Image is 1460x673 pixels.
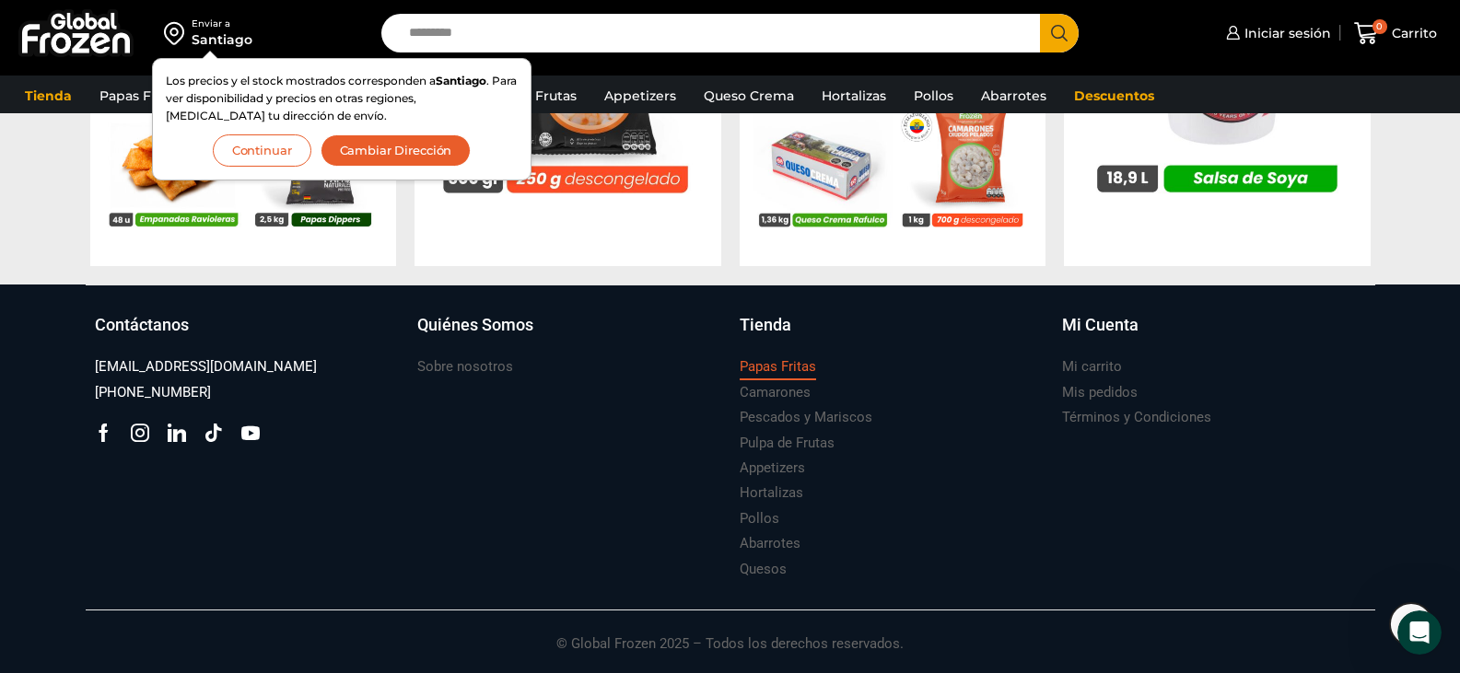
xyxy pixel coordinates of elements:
button: Continuar [213,134,311,167]
h3: Pollos [740,509,779,528]
button: Cambiar Dirección [321,134,472,167]
h3: [PHONE_NUMBER] [95,383,211,402]
h3: Quiénes Somos [417,313,533,337]
p: Los precios y el stock mostrados corresponden a . Para ver disponibilidad y precios en otras regi... [166,72,518,125]
h3: Pescados y Mariscos [740,408,872,427]
span: 0 [1372,19,1387,34]
h3: Mi Cuenta [1062,313,1139,337]
h3: Mi carrito [1062,357,1122,377]
span: Iniciar sesión [1240,24,1331,42]
a: Pulpa de Frutas [740,431,835,456]
a: Pollos [905,78,963,113]
strong: Santiago [436,74,486,87]
a: 0 Carrito [1349,12,1442,55]
div: Santiago [192,30,252,49]
a: Hortalizas [740,481,803,505]
a: Pollos [740,506,779,531]
h3: Sobre nosotros [417,357,513,377]
a: Mis pedidos [1062,380,1138,405]
p: © Global Frozen 2025 – Todos los derechos reservados. [86,610,1375,655]
a: Pescados y Mariscos [740,405,872,430]
a: Quiénes Somos [417,313,721,355]
button: Search button [1040,14,1079,52]
a: Iniciar sesión [1221,15,1331,52]
h3: Hortalizas [740,483,803,503]
a: Términos y Condiciones [1062,405,1211,430]
h3: Mis pedidos [1062,383,1138,402]
a: Papas Fritas [90,78,189,113]
a: Hortalizas [812,78,895,113]
h3: Quesos [740,560,787,579]
a: Tienda [740,313,1044,355]
h3: Camarones [740,383,811,402]
a: Quesos [740,557,787,582]
div: Enviar a [192,17,252,30]
a: Papas Fritas [740,354,816,379]
span: Carrito [1387,24,1437,42]
a: Camarones [740,380,811,405]
a: Appetizers [595,78,685,113]
h3: Tienda [740,313,791,337]
h3: [EMAIL_ADDRESS][DOMAIN_NAME] [95,357,317,377]
a: Queso Crema [695,78,803,113]
iframe: Intercom live chat [1397,610,1442,655]
h3: Appetizers [740,458,805,478]
a: Abarrotes [972,78,1056,113]
h3: Contáctanos [95,313,189,337]
a: [PHONE_NUMBER] [95,380,211,405]
a: Mi carrito [1062,354,1122,379]
img: address-field-icon.svg [164,17,192,49]
a: Tienda [16,78,81,113]
a: [EMAIL_ADDRESS][DOMAIN_NAME] [95,354,317,379]
h3: Abarrotes [740,534,800,553]
h3: Papas Fritas [740,357,816,377]
a: Sobre nosotros [417,354,513,379]
a: Abarrotes [740,531,800,556]
a: Contáctanos [95,313,399,355]
h3: Pulpa de Frutas [740,434,835,453]
h3: Términos y Condiciones [1062,408,1211,427]
a: Descuentos [1065,78,1163,113]
a: Appetizers [740,456,805,481]
a: Mi Cuenta [1062,313,1366,355]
